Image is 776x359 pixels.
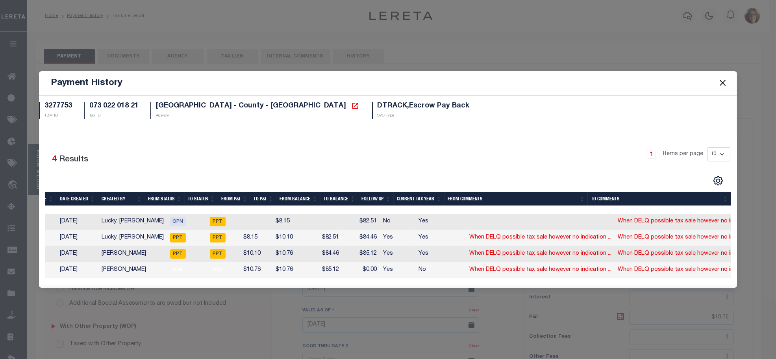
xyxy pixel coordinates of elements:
td: $10.76 [272,262,298,278]
th: From P&I: activate to sort column ascending [218,192,250,206]
button: Close [717,78,728,88]
p: Agency [156,113,360,119]
th: Created By: activate to sort column ascending [98,192,145,206]
h5: 3277753 [44,102,72,111]
th: To Balance: activate to sort column ascending [320,192,358,206]
span: PPT [210,249,226,259]
span: PPT [170,249,186,259]
span: DUE [170,265,186,275]
td: No [380,214,416,230]
p: SVC Type [378,113,470,119]
td: $10.10 [240,246,272,262]
th: From Comments: activate to sort column ascending [444,192,588,206]
h5: Payment History [51,78,122,89]
p: Tax ID [89,113,139,119]
td: $10.76 [240,262,272,278]
th: From Balance: activate to sort column ascending [276,192,320,206]
a: When DELQ possible tax sale however no indication ... [470,235,612,240]
span: PPT [210,217,226,226]
td: Yes [380,230,416,246]
label: Results [59,154,88,166]
th: Date Created: activate to sort column ascending [57,192,98,206]
span: 4 [52,155,57,164]
td: Yes [416,230,467,246]
a: When DELQ possible tax sale however no indication ... [470,267,612,272]
a: 1 [647,150,656,159]
th: From Status: activate to sort column ascending [145,192,185,206]
td: $82.51 [298,230,343,246]
a: When DELQ possible tax sale however no indication ... [618,235,760,240]
td: $84.46 [298,246,343,262]
span: [GEOGRAPHIC_DATA] - County - [GEOGRAPHIC_DATA] [156,102,346,109]
th: Current Tax Year: activate to sort column ascending [394,192,444,206]
td: $10.76 [272,246,298,262]
td: $82.51 [343,214,380,230]
td: [DATE] [57,230,98,246]
td: Yes [416,214,467,230]
h5: DTRACK,Escrow Pay Back [378,102,470,111]
span: OPN [170,217,186,226]
a: When DELQ possible tax sale however no indication ... [470,251,612,256]
td: Yes [380,246,416,262]
td: [DATE] [57,214,98,230]
a: When DELQ possible tax sale however no indication ... [618,251,760,256]
td: $84.46 [343,230,380,246]
span: PPT [210,233,226,242]
th: Follow Up: activate to sort column ascending [358,192,394,206]
td: $8.15 [240,230,272,246]
td: Lucky, [PERSON_NAME] [98,230,167,246]
td: [DATE] [57,246,98,262]
td: [PERSON_NAME] [98,262,167,278]
td: Yes [380,262,416,278]
td: $0.00 [343,262,380,278]
td: $85.12 [298,262,343,278]
td: Yes [416,246,467,262]
th: To P&I: activate to sort column ascending [250,192,276,206]
td: Lucky, [PERSON_NAME] [98,214,167,230]
th: To Comments: activate to sort column ascending [588,192,731,206]
td: No [416,262,467,278]
a: When DELQ possible tax sale however no indication ... [618,267,760,272]
a: When DELQ possible tax sale however no indication ... [618,218,760,224]
td: [PERSON_NAME] [98,246,167,262]
td: $10.10 [272,230,298,246]
td: $85.12 [343,246,380,262]
th: To Status: activate to sort column ascending [185,192,218,206]
h5: 073 022 018 21 [89,102,139,111]
td: $8.15 [272,214,298,230]
td: [DATE] [57,262,98,278]
span: PPT [170,233,186,242]
span: Items per page [663,150,703,159]
span: PYD [210,265,226,275]
p: TBM ID [44,113,72,119]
